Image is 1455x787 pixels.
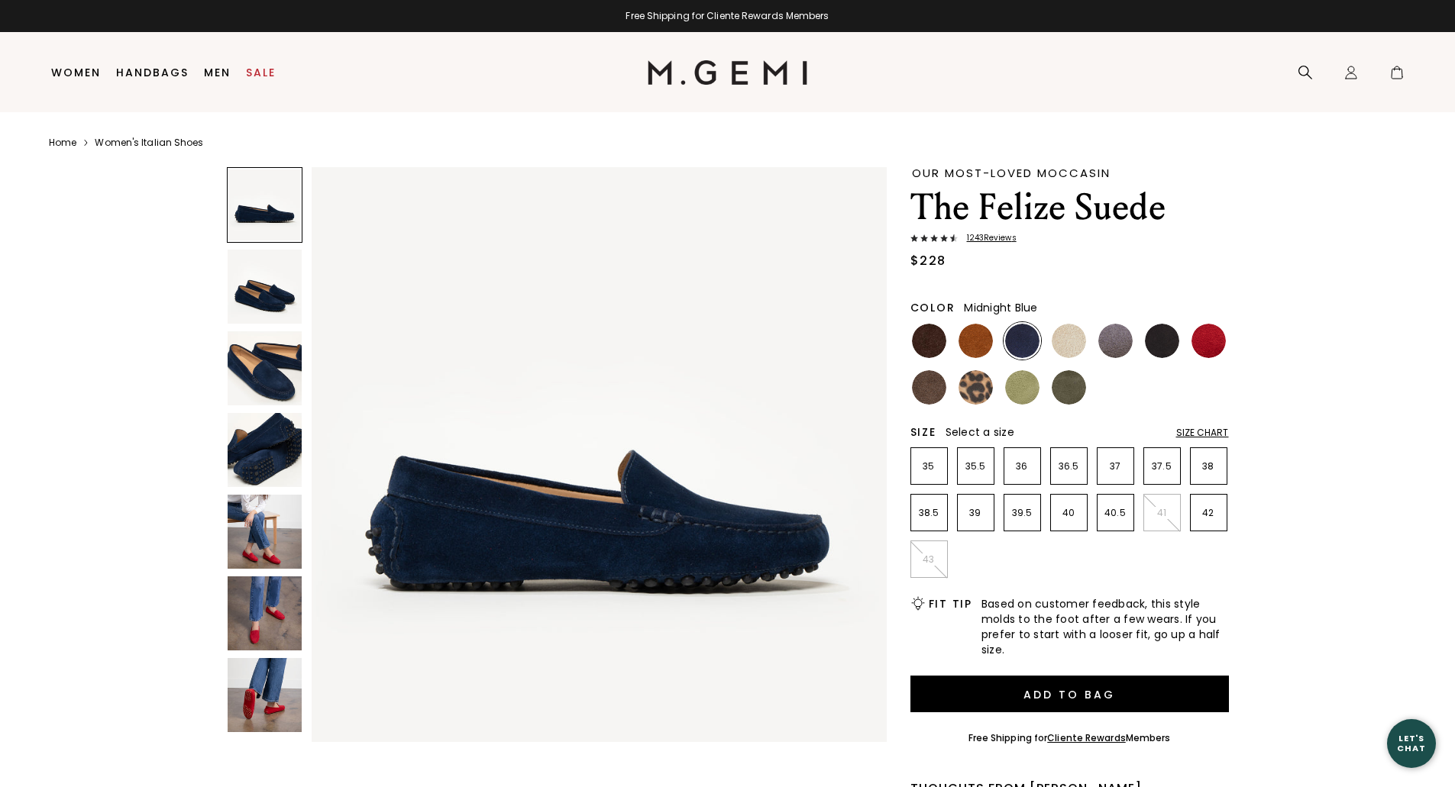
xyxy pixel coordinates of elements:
[648,60,807,85] img: M.Gemi
[1051,507,1087,519] p: 40
[958,460,994,473] p: 35.5
[49,137,76,149] a: Home
[910,426,936,438] h2: Size
[964,300,1037,315] span: Midnight Blue
[204,66,231,79] a: Men
[910,234,1229,246] a: 1243Reviews
[1191,460,1227,473] p: 38
[95,137,203,149] a: Women's Italian Shoes
[912,324,946,358] img: Chocolate
[1098,370,1133,405] img: Sunflower
[246,66,276,79] a: Sale
[228,413,302,487] img: The Felize Suede
[958,234,1017,243] span: 1243 Review s
[1145,324,1179,358] img: Black
[910,676,1229,712] button: Add to Bag
[1005,324,1040,358] img: Midnight Blue
[912,370,946,405] img: Mushroom
[911,460,947,473] p: 35
[1052,324,1086,358] img: Latte
[968,732,1171,744] div: Free Shipping for Members
[1098,324,1133,358] img: Gray
[228,250,302,324] img: The Felize Suede
[1052,370,1086,405] img: Olive
[1145,370,1179,405] img: Burgundy
[1051,460,1087,473] p: 36.5
[911,507,947,519] p: 38.5
[1191,324,1226,358] img: Sunset Red
[1047,731,1126,744] a: Cliente Rewards
[910,186,1229,229] h1: The Felize Suede
[1098,507,1133,519] p: 40.5
[912,167,1229,179] div: Our Most-Loved Moccasin
[981,596,1229,657] span: Based on customer feedback, this style molds to the foot after a few wears. If you prefer to star...
[946,424,1014,440] span: Select a size
[1005,370,1040,405] img: Pistachio
[959,370,993,405] img: Leopard Print
[116,66,189,79] a: Handbags
[911,553,947,566] p: 43
[1387,734,1436,753] div: Let's Chat
[1176,427,1229,439] div: Size Chart
[228,495,302,569] img: The Felize Suede
[1191,507,1227,519] p: 42
[929,598,972,610] h2: Fit Tip
[228,658,302,732] img: The Felize Suede
[910,302,955,314] h2: Color
[1144,507,1180,519] p: 41
[959,324,993,358] img: Saddle
[1144,460,1180,473] p: 37.5
[1098,460,1133,473] p: 37
[51,66,101,79] a: Women
[910,252,946,270] div: $228
[958,507,994,519] p: 39
[228,331,302,405] img: The Felize Suede
[1004,507,1040,519] p: 39.5
[312,167,887,742] img: The Felize Suede
[1004,460,1040,473] p: 36
[228,576,302,650] img: The Felize Suede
